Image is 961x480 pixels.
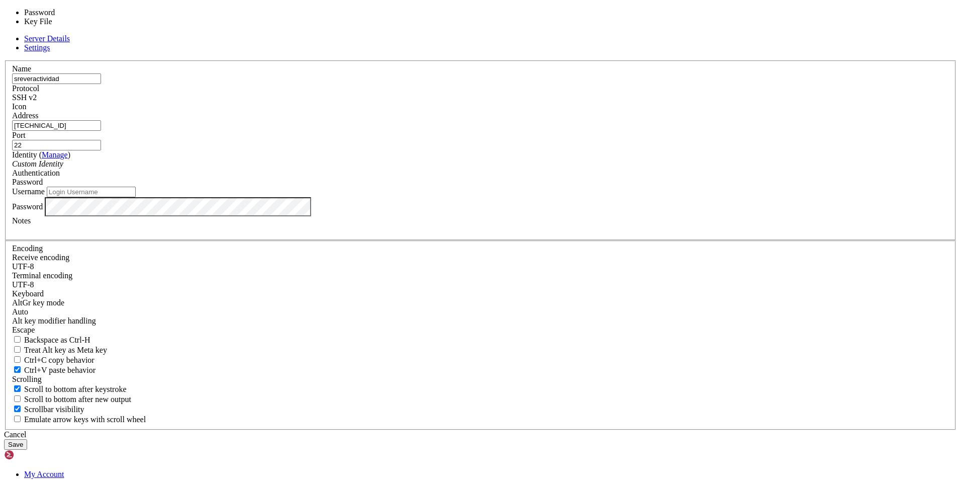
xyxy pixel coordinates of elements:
span: Password [12,178,43,186]
label: Controls how the Alt key is handled. Escape: Send an ESC prefix. 8-Bit: Add 128 to the typed char... [12,316,96,325]
button: Save [4,439,27,450]
span: Ctrl+C copy behavior [24,356,94,364]
i: Custom Identity [12,159,63,168]
span: Scroll to bottom after new output [24,395,131,404]
span: UTF-8 [12,280,34,289]
div: SSH v2 [12,93,949,102]
a: Manage [42,150,68,159]
div: Escape [12,326,949,335]
input: Scroll to bottom after keystroke [14,385,21,392]
label: Scroll to bottom after new output. [12,395,131,404]
label: The vertical scrollbar mode. [12,405,84,414]
input: Backspace as Ctrl-H [14,336,21,343]
div: Custom Identity [12,159,949,169]
label: Protocol [12,84,39,93]
div: Auto [12,307,949,316]
div: UTF-8 [12,280,949,289]
label: Ctrl+V pastes if true, sends ^V to host if false. Ctrl+Shift+V sends ^V to host if true, pastes i... [12,366,95,374]
span: Escape [12,326,35,334]
label: If true, the backspace should send BS ('\x08', aka ^H). Otherwise the backspace key should send '... [12,336,90,344]
label: Name [12,64,31,73]
label: Ctrl-C copies if true, send ^C to host if false. Ctrl-Shift-C sends ^C to host if true, copies if... [12,356,94,364]
a: Server Details [24,34,70,43]
label: Icon [12,102,26,111]
input: Host Name or IP [12,120,101,131]
li: Password [24,8,108,17]
label: Set the expected encoding for data received from the host. If the encodings do not match, visual ... [12,298,64,307]
label: Set the expected encoding for data received from the host. If the encodings do not match, visual ... [12,253,69,262]
label: Username [12,187,45,196]
div: UTF-8 [12,262,949,271]
input: Ctrl+V paste behavior [14,366,21,373]
span: UTF-8 [12,262,34,271]
span: Scroll to bottom after keystroke [24,385,127,393]
input: Treat Alt key as Meta key [14,346,21,353]
div: Cancel [4,430,957,439]
label: When using the alternative screen buffer, and DECCKM (Application Cursor Keys) is active, mouse w... [12,415,146,424]
input: Scroll to bottom after new output [14,395,21,402]
label: Authentication [12,169,60,177]
label: Notes [12,216,31,225]
span: Ctrl+V paste behavior [24,366,95,374]
a: My Account [24,470,64,478]
label: Identity [12,150,70,159]
input: Login Username [47,187,136,197]
label: Encoding [12,244,43,253]
span: Scrollbar visibility [24,405,84,414]
input: Emulate arrow keys with scroll wheel [14,416,21,422]
label: Scrolling [12,375,42,383]
label: Whether the Alt key acts as a Meta key or as a distinct Alt key. [12,346,107,354]
img: Shellngn [4,450,62,460]
input: Scrollbar visibility [14,406,21,412]
label: Address [12,111,38,120]
input: Server Name [12,73,101,84]
label: Password [12,202,43,210]
label: Whether to scroll to the bottom on any keystroke. [12,385,127,393]
label: Port [12,131,26,139]
div: Password [12,178,949,187]
span: SSH v2 [12,93,37,102]
input: Port Number [12,140,101,150]
label: Keyboard [12,289,44,298]
span: Treat Alt key as Meta key [24,346,107,354]
span: Auto [12,307,28,316]
span: Backspace as Ctrl-H [24,336,90,344]
a: Settings [24,43,50,52]
span: Emulate arrow keys with scroll wheel [24,415,146,424]
li: Key File [24,17,108,26]
span: ( ) [39,150,70,159]
input: Ctrl+C copy behavior [14,356,21,363]
label: The default terminal encoding. ISO-2022 enables character map translations (like graphics maps). ... [12,271,72,280]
